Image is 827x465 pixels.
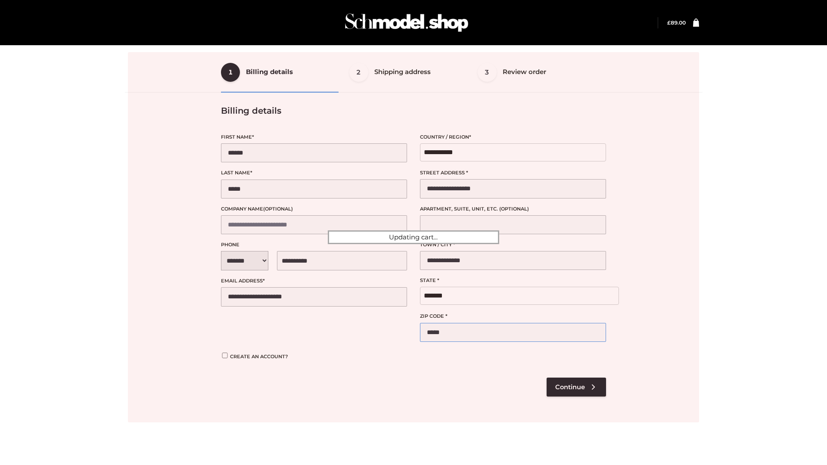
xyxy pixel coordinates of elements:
span: £ [667,19,671,26]
div: Updating cart... [328,230,499,244]
bdi: 89.00 [667,19,686,26]
img: Schmodel Admin 964 [342,6,471,40]
a: £89.00 [667,19,686,26]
